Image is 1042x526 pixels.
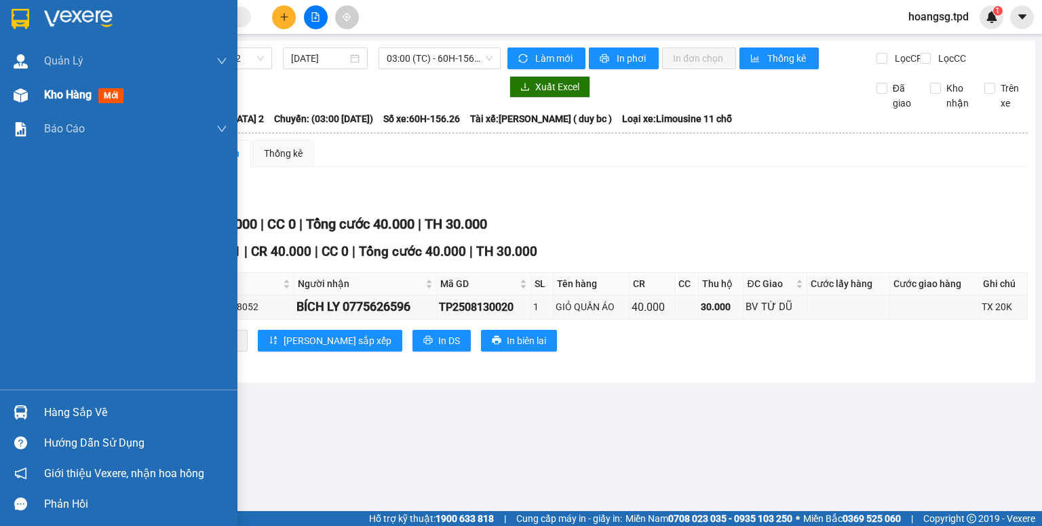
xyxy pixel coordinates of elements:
[662,48,736,69] button: In đơn chọn
[44,494,227,514] div: Phản hồi
[995,81,1028,111] span: Trên xe
[507,48,585,69] button: syncLàm mới
[44,52,83,69] span: Quản Lý
[803,511,901,526] span: Miền Bắc
[279,12,289,22] span: plus
[589,48,659,69] button: printerIn phơi
[260,216,264,232] span: |
[264,146,303,161] div: Thống kê
[898,8,980,25] span: hoangsg.tpd
[437,295,532,319] td: TP2508130020
[600,54,611,64] span: printer
[982,299,1025,314] div: TX 20K
[14,436,27,449] span: question-circle
[311,12,320,22] span: file-add
[1010,5,1034,29] button: caret-down
[306,216,414,232] span: Tổng cước 40.000
[284,333,391,348] span: [PERSON_NAME] sắp xếp
[274,111,373,126] span: Chuyến: (03:00 [DATE])
[387,48,493,69] span: 03:00 (TC) - 60H-156.26
[44,120,85,137] span: Báo cáo
[425,216,487,232] span: TH 30.000
[291,51,347,66] input: 14/08/2025
[911,511,913,526] span: |
[296,297,433,316] div: BÍCH LY 0775626596
[299,216,303,232] span: |
[12,9,29,29] img: logo-vxr
[701,299,741,314] div: 30.000
[1016,11,1028,23] span: caret-down
[440,276,518,291] span: Mã GD
[887,81,921,111] span: Đã giao
[14,122,28,136] img: solution-icon
[617,51,648,66] span: In phơi
[668,513,792,524] strong: 0708 023 035 - 0935 103 250
[481,330,557,352] button: printerIn biên lai
[438,333,460,348] span: In DS
[554,273,630,295] th: Tên hàng
[359,244,466,259] span: Tổng cước 40.000
[476,244,537,259] span: TH 30.000
[216,56,227,67] span: down
[625,511,792,526] span: Miền Nam
[967,514,976,523] span: copyright
[298,276,422,291] span: Người nhận
[516,511,622,526] span: Cung cấp máy in - giấy in:
[986,11,998,23] img: icon-new-feature
[412,330,471,352] button: printerIn DS
[509,76,590,98] button: downloadXuất Excel
[699,273,744,295] th: Thu hộ
[14,467,27,480] span: notification
[439,299,529,316] div: TP2508130020
[423,335,433,346] span: printer
[44,402,227,423] div: Hàng sắp về
[14,497,27,510] span: message
[267,216,296,232] span: CC 0
[507,333,546,348] span: In biên lai
[342,12,351,22] span: aim
[14,88,28,102] img: warehouse-icon
[622,111,732,126] span: Loại xe: Limousine 11 chỗ
[941,81,974,111] span: Kho nhận
[556,299,627,314] div: GIỎ QUẦN ÁO
[535,79,579,94] span: Xuất Excel
[269,335,278,346] span: sort-ascending
[518,54,530,64] span: sync
[767,51,808,66] span: Thống kê
[315,244,318,259] span: |
[993,6,1003,16] sup: 1
[44,88,92,101] span: Kho hàng
[630,273,675,295] th: CR
[14,54,28,69] img: warehouse-icon
[470,111,612,126] span: Tài xế: [PERSON_NAME] ( duy bc )
[675,273,699,295] th: CC
[352,244,355,259] span: |
[322,244,349,259] span: CC 0
[995,6,1000,16] span: 1
[14,405,28,419] img: warehouse-icon
[889,51,925,66] span: Lọc CR
[44,465,204,482] span: Giới thiệu Vexere, nhận hoa hồng
[520,82,530,93] span: download
[750,54,762,64] span: bar-chart
[272,5,296,29] button: plus
[807,273,890,295] th: Cước lấy hàng
[369,511,494,526] span: Hỗ trợ kỹ thuật:
[632,299,672,316] div: 40.000
[335,5,359,29] button: aim
[304,5,328,29] button: file-add
[980,273,1028,295] th: Ghi chú
[739,48,819,69] button: bar-chartThống kê
[469,244,473,259] span: |
[504,511,506,526] span: |
[418,216,421,232] span: |
[796,516,800,521] span: ⚪️
[436,513,494,524] strong: 1900 633 818
[531,273,553,295] th: SL
[216,124,227,134] span: down
[492,335,501,346] span: printer
[746,299,804,316] div: BV TỪ DŨ
[383,111,460,126] span: Số xe: 60H-156.26
[843,513,901,524] strong: 0369 525 060
[533,299,550,314] div: 1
